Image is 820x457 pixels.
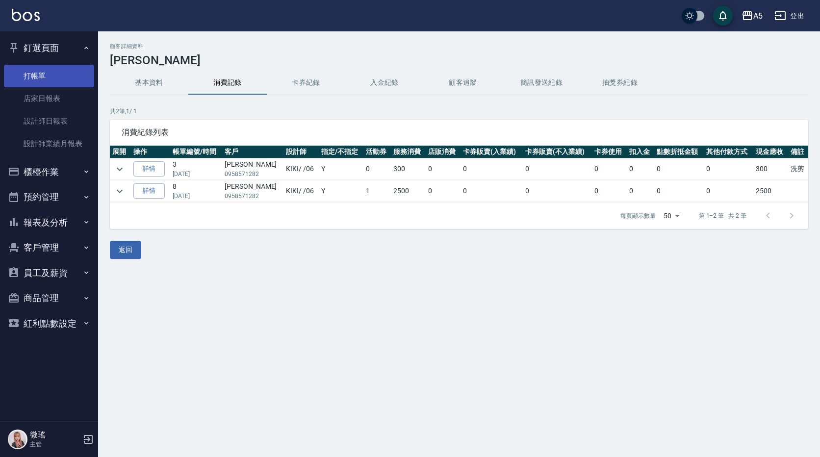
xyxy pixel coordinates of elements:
button: expand row [112,162,127,177]
th: 現金應收 [753,146,788,158]
p: 每頁顯示數量 [620,211,656,220]
div: A5 [753,10,763,22]
td: 2500 [753,180,788,202]
td: 3 [170,158,222,180]
button: A5 [738,6,767,26]
td: 2500 [391,180,426,202]
p: 0958571282 [225,192,281,201]
a: 詳情 [133,161,165,177]
button: save [713,6,733,25]
td: Y [319,180,363,202]
button: 櫃檯作業 [4,159,94,185]
p: 第 1–2 筆 共 2 筆 [699,211,746,220]
button: 返回 [110,241,141,259]
th: 卡券販賣(入業績) [461,146,523,158]
td: 0 [592,158,627,180]
a: 店家日報表 [4,87,94,110]
td: [PERSON_NAME] [222,180,283,202]
td: 1 [363,180,391,202]
button: 基本資料 [110,71,188,95]
td: 0 [627,158,654,180]
th: 設計師 [283,146,319,158]
button: 消費記錄 [188,71,267,95]
th: 帳單編號/時間 [170,146,222,158]
a: 設計師業績月報表 [4,132,94,155]
button: 報表及分析 [4,210,94,235]
td: 0 [592,180,627,202]
th: 客戶 [222,146,283,158]
th: 指定/不指定 [319,146,363,158]
img: Person [8,430,27,449]
td: 0 [654,158,704,180]
td: 0 [426,180,461,202]
p: 主管 [30,440,80,449]
h3: [PERSON_NAME] [110,53,808,67]
td: 0 [704,180,753,202]
a: 打帳單 [4,65,94,87]
th: 點數折抵金額 [654,146,704,158]
button: 簡訊發送紀錄 [502,71,581,95]
td: 0 [704,158,753,180]
td: KIKI / /06 [283,180,319,202]
p: [DATE] [173,192,220,201]
button: 入金紀錄 [345,71,424,95]
th: 服務消費 [391,146,426,158]
td: KIKI / /06 [283,158,319,180]
td: 0 [523,180,592,202]
a: 詳情 [133,183,165,199]
td: 洗剪 [788,158,808,180]
img: Logo [12,9,40,21]
td: 0 [627,180,654,202]
td: 300 [753,158,788,180]
p: 共 2 筆, 1 / 1 [110,107,808,116]
td: 0 [523,158,592,180]
th: 展開 [110,146,131,158]
span: 消費紀錄列表 [122,127,796,137]
th: 活動券 [363,146,391,158]
button: expand row [112,184,127,199]
td: 0 [461,158,523,180]
th: 操作 [131,146,170,158]
td: 0 [461,180,523,202]
th: 卡券販賣(不入業績) [523,146,592,158]
th: 扣入金 [627,146,654,158]
td: [PERSON_NAME] [222,158,283,180]
td: 0 [363,158,391,180]
a: 設計師日報表 [4,110,94,132]
td: 0 [654,180,704,202]
div: 50 [660,203,683,229]
button: 商品管理 [4,285,94,311]
button: 顧客追蹤 [424,71,502,95]
button: 卡券紀錄 [267,71,345,95]
td: 0 [426,158,461,180]
button: 預約管理 [4,184,94,210]
button: 登出 [770,7,808,25]
button: 客戶管理 [4,235,94,260]
td: 300 [391,158,426,180]
th: 其他付款方式 [704,146,753,158]
th: 備註 [788,146,808,158]
td: 8 [170,180,222,202]
button: 釘選頁面 [4,35,94,61]
h5: 微瑤 [30,430,80,440]
p: [DATE] [173,170,220,178]
th: 卡券使用 [592,146,627,158]
th: 店販消費 [426,146,461,158]
h2: 顧客詳細資料 [110,43,808,50]
button: 員工及薪資 [4,260,94,286]
button: 紅利點數設定 [4,311,94,336]
td: Y [319,158,363,180]
p: 0958571282 [225,170,281,178]
button: 抽獎券紀錄 [581,71,659,95]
